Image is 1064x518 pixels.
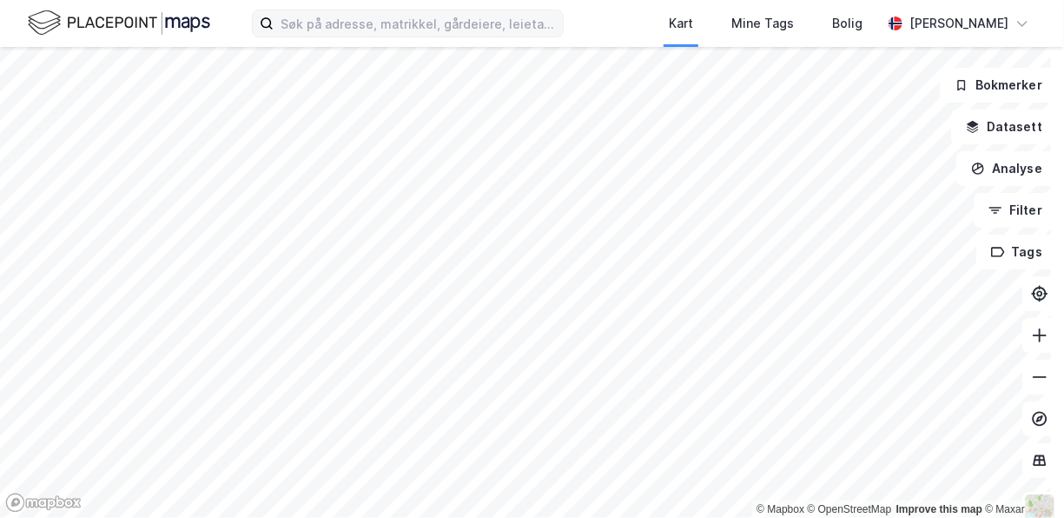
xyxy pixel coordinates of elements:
[669,13,693,34] div: Kart
[731,13,794,34] div: Mine Tags
[832,13,862,34] div: Bolig
[909,13,1008,34] div: [PERSON_NAME]
[274,10,563,37] input: Søk på adresse, matrikkel, gårdeiere, leietakere eller personer
[28,8,210,38] img: logo.f888ab2527a4732fd821a326f86c7f29.svg
[977,435,1064,518] iframe: Chat Widget
[977,435,1064,518] div: Kontrollprogram for chat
